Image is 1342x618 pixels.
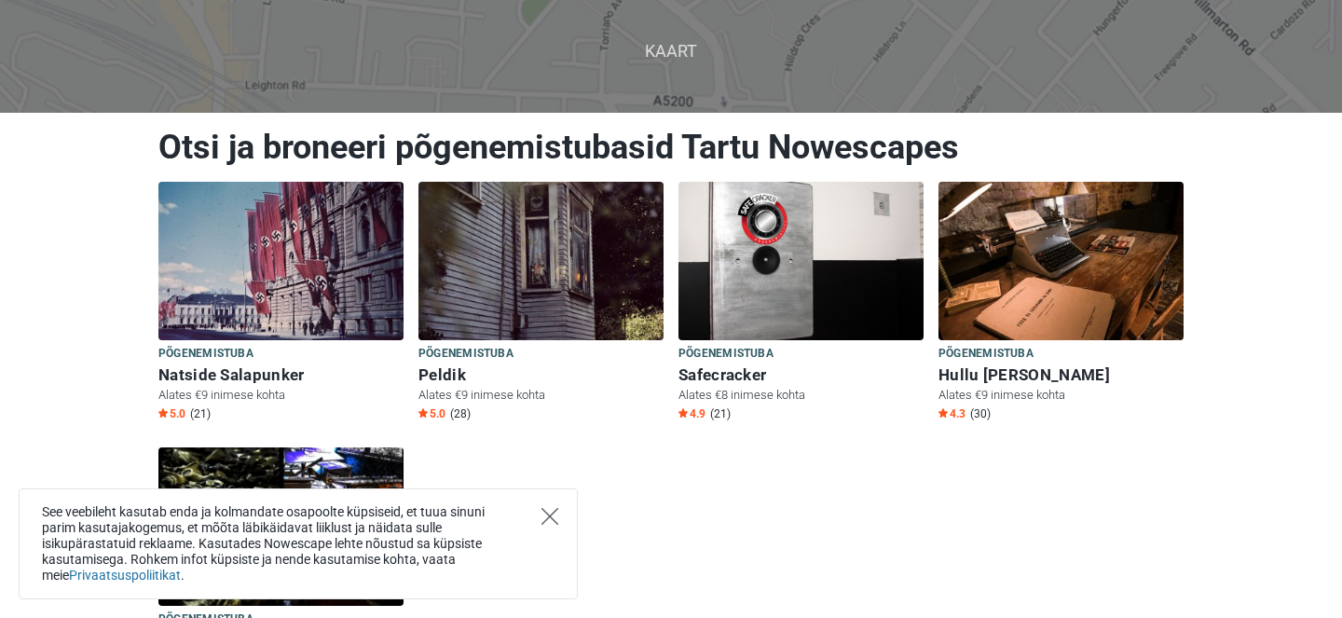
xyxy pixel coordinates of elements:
span: Põgenemistuba [158,344,253,364]
p: Alates €9 inimese kohta [158,387,404,404]
a: Privaatsuspoliitikat [69,568,181,583]
span: 5.0 [418,406,445,421]
img: Star [678,408,688,418]
span: Põgenemistuba [938,344,1034,364]
img: Prõpjat [158,447,404,606]
img: Hullu Kelder [938,182,1184,340]
img: Peldik [418,182,664,340]
button: Close [541,508,558,525]
img: Safecracker [678,182,924,340]
span: (28) [450,406,471,421]
img: Natside Salapunker [158,182,404,340]
span: 5.0 [158,406,185,421]
span: 4.3 [938,406,965,421]
span: 4.9 [678,406,705,421]
h6: Hullu [PERSON_NAME] [938,365,1184,385]
span: (21) [190,406,211,421]
a: Peldik Põgenemistuba Peldik Alates €9 inimese kohta Star5.0 (28) [418,182,664,425]
span: (30) [970,406,991,421]
span: Põgenemistuba [678,344,774,364]
img: Star [938,408,948,418]
a: Natside Salapunker Põgenemistuba Natside Salapunker Alates €9 inimese kohta Star5.0 (21) [158,182,404,425]
img: Star [158,408,168,418]
div: See veebileht kasutab enda ja kolmandate osapoolte küpsiseid, et tuua sinuni parim kasutajakogemu... [19,488,578,599]
span: (21) [710,406,731,421]
img: Star [418,408,428,418]
p: Alates €8 inimese kohta [678,387,924,404]
h1: Otsi ja broneeri põgenemistubasid Tartu Nowescapes [158,127,1184,168]
p: Alates €9 inimese kohta [418,387,664,404]
h6: Natside Salapunker [158,365,404,385]
a: Safecracker Põgenemistuba Safecracker Alates €8 inimese kohta Star4.9 (21) [678,182,924,425]
h6: Peldik [418,365,664,385]
p: Alates €9 inimese kohta [938,387,1184,404]
a: Hullu Kelder Põgenemistuba Hullu [PERSON_NAME] Alates €9 inimese kohta Star4.3 (30) [938,182,1184,425]
h6: Safecracker [678,365,924,385]
span: Põgenemistuba [418,344,514,364]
